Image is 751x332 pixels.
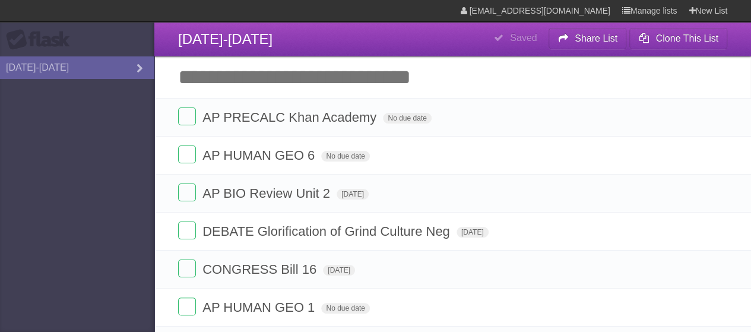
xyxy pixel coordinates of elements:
[6,29,77,50] div: Flask
[575,33,617,43] b: Share List
[321,303,369,314] span: No due date
[321,151,369,162] span: No due date
[202,262,319,277] span: CONGRESS Bill 16
[178,184,196,201] label: Done
[383,113,431,124] span: No due date
[323,265,355,276] span: [DATE]
[202,300,318,315] span: AP HUMAN GEO 1
[178,31,272,47] span: [DATE]-[DATE]
[337,189,369,200] span: [DATE]
[202,110,379,125] span: AP PRECALC Khan Academy
[655,33,718,43] b: Clone This List
[457,227,489,238] span: [DATE]
[549,28,627,49] button: Share List
[510,33,537,43] b: Saved
[202,148,318,163] span: AP HUMAN GEO 6
[178,146,196,163] label: Done
[202,224,453,239] span: DEBATE Glorification of Grind Culture Neg
[178,260,196,277] label: Done
[178,298,196,315] label: Done
[629,28,727,49] button: Clone This List
[178,107,196,125] label: Done
[202,186,333,201] span: AP BIO Review Unit 2
[178,222,196,239] label: Done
